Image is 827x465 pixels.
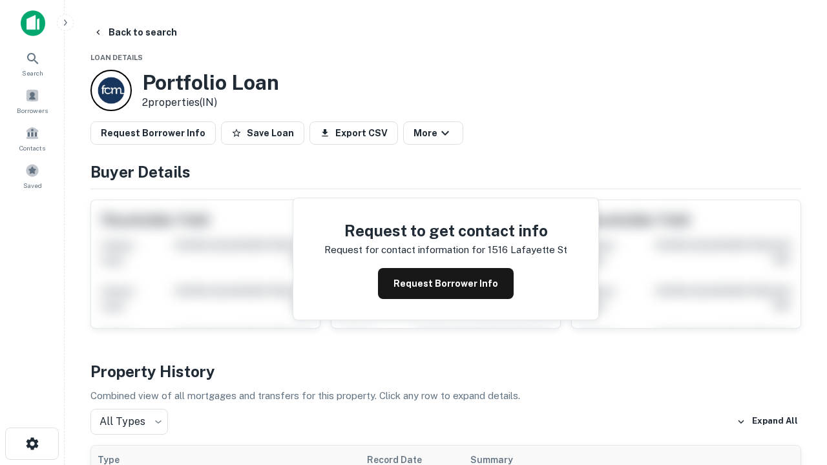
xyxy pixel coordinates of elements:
button: Export CSV [309,121,398,145]
a: Search [4,46,61,81]
p: Request for contact information for [324,242,485,258]
p: 2 properties (IN) [142,95,279,110]
button: More [403,121,463,145]
button: Request Borrower Info [90,121,216,145]
h4: Buyer Details [90,160,801,183]
button: Save Loan [221,121,304,145]
a: Saved [4,158,61,193]
a: Borrowers [4,83,61,118]
button: Back to search [88,21,182,44]
h4: Request to get contact info [324,219,567,242]
iframe: Chat Widget [762,320,827,382]
div: All Types [90,409,168,435]
a: Contacts [4,121,61,156]
img: capitalize-icon.png [21,10,45,36]
p: 1516 lafayette st [488,242,567,258]
span: Saved [23,180,42,191]
span: Search [22,68,43,78]
span: Borrowers [17,105,48,116]
p: Combined view of all mortgages and transfers for this property. Click any row to expand details. [90,388,801,404]
h3: Portfolio Loan [142,70,279,95]
button: Expand All [733,412,801,431]
span: Contacts [19,143,45,153]
button: Request Borrower Info [378,268,514,299]
span: Loan Details [90,54,143,61]
h4: Property History [90,360,801,383]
